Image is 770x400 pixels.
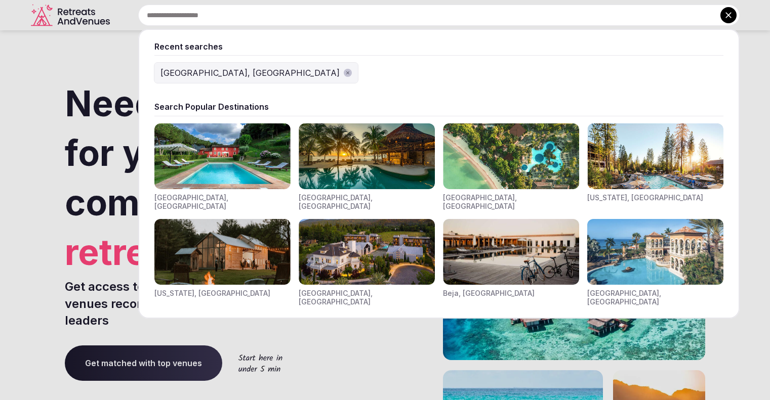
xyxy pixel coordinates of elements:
[443,289,535,298] div: Beja, [GEOGRAPHIC_DATA]
[443,123,579,189] img: Visit venues for Indonesia, Bali
[160,67,340,79] div: [GEOGRAPHIC_DATA], [GEOGRAPHIC_DATA]
[154,123,291,211] div: Visit venues for Toscana, Italy
[299,123,435,189] img: Visit venues for Riviera Maya, Mexico
[443,219,579,285] img: Visit venues for Beja, Portugal
[587,219,723,285] img: Visit venues for Canarias, Spain
[154,219,291,306] div: Visit venues for New York, USA
[587,123,723,189] img: Visit venues for California, USA
[154,219,291,285] img: Visit venues for New York, USA
[587,193,703,202] div: [US_STATE], [GEOGRAPHIC_DATA]
[154,289,270,298] div: [US_STATE], [GEOGRAPHIC_DATA]
[154,101,723,112] div: Search Popular Destinations
[587,289,723,306] div: [GEOGRAPHIC_DATA], [GEOGRAPHIC_DATA]
[443,123,579,211] div: Visit venues for Indonesia, Bali
[154,123,291,189] img: Visit venues for Toscana, Italy
[299,219,435,285] img: Visit venues for Napa Valley, USA
[299,219,435,306] div: Visit venues for Napa Valley, USA
[154,41,723,52] div: Recent searches
[587,123,723,211] div: Visit venues for California, USA
[443,193,579,211] div: [GEOGRAPHIC_DATA], [GEOGRAPHIC_DATA]
[154,63,358,83] button: [GEOGRAPHIC_DATA], [GEOGRAPHIC_DATA]
[299,123,435,211] div: Visit venues for Riviera Maya, Mexico
[443,219,579,306] div: Visit venues for Beja, Portugal
[299,193,435,211] div: [GEOGRAPHIC_DATA], [GEOGRAPHIC_DATA]
[154,193,291,211] div: [GEOGRAPHIC_DATA], [GEOGRAPHIC_DATA]
[299,289,435,306] div: [GEOGRAPHIC_DATA], [GEOGRAPHIC_DATA]
[587,219,723,306] div: Visit venues for Canarias, Spain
